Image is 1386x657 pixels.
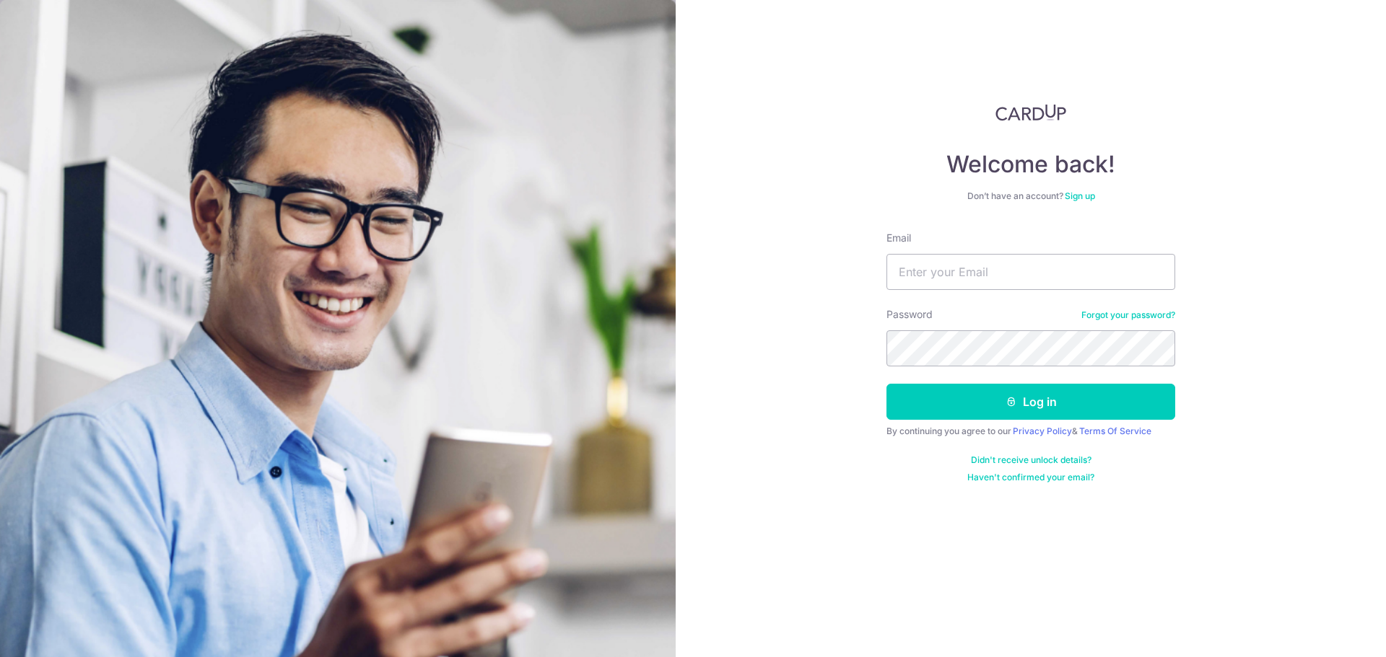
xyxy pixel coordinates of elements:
a: Sign up [1065,190,1095,201]
div: By continuing you agree to our & [886,425,1175,437]
a: Terms Of Service [1079,425,1151,436]
img: CardUp Logo [995,104,1066,121]
label: Password [886,307,933,322]
div: Don’t have an account? [886,190,1175,202]
a: Forgot your password? [1081,309,1175,321]
a: Privacy Policy [1013,425,1072,436]
button: Log in [886,384,1175,420]
input: Enter your Email [886,254,1175,290]
h4: Welcome back! [886,150,1175,179]
label: Email [886,231,911,245]
a: Didn't receive unlock details? [971,454,1091,466]
a: Haven't confirmed your email? [967,472,1094,483]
